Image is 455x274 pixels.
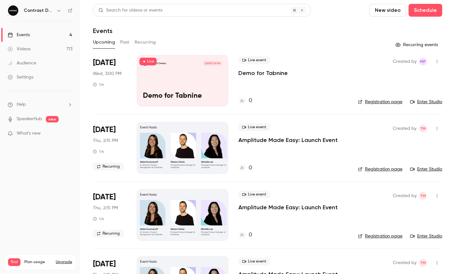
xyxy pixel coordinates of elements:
div: Sep 24 Wed, 3:00 PM (Europe/Paris) [93,55,127,106]
h6: Contrast Demos [24,7,54,14]
span: [DATE] [93,259,116,269]
div: Oct 2 Thu, 1:15 PM (Europe/London) [93,189,127,241]
button: Recurring events [393,40,442,50]
li: help-dropdown-opener [8,101,72,108]
span: Tim Minton [419,192,427,200]
span: Tim Minton [419,259,427,267]
div: Search for videos or events [98,7,162,14]
a: SpeakerHub [17,116,42,122]
span: Created by [393,58,417,65]
span: [DATE] [93,58,116,68]
a: Demo for Tabnine [238,69,288,77]
button: Recurring [135,37,156,47]
a: Registration page [358,99,402,105]
span: Created by [393,125,417,132]
span: Wed, 3:00 PM [93,71,121,77]
span: [DATE] 3:00 PM [203,61,222,66]
span: Live event [238,258,270,265]
iframe: Noticeable Trigger [65,131,72,137]
button: Past [120,37,129,47]
p: Demo for Tabnine [143,92,222,100]
span: new [46,116,59,122]
button: Upcoming [93,37,115,47]
span: TM [420,125,426,132]
div: Sep 25 Thu, 1:15 PM (Europe/London) [93,122,127,173]
span: MP [420,58,426,65]
button: Schedule [409,4,442,17]
span: Trial [8,258,21,266]
a: Enter Studio [410,233,442,239]
span: Thu, 2:15 PM [93,205,118,211]
span: Live event [238,56,270,64]
a: Enter Studio [410,99,442,105]
a: Registration page [358,166,402,172]
div: Audience [8,60,36,66]
span: Plan usage [24,260,52,265]
span: Recurring [93,230,124,237]
a: Demo for TabnineContrast Demos[DATE] 3:00 PMDemo for Tabnine [137,55,228,106]
span: Recurring [93,163,124,170]
span: TM [420,192,426,200]
div: Videos [8,46,30,52]
span: Thu, 2:15 PM [93,137,118,144]
span: Created by [393,259,417,267]
span: Tim Minton [419,125,427,132]
div: Events [8,32,30,38]
h4: 0 [249,231,252,239]
h4: 0 [249,164,252,172]
a: 0 [238,96,252,105]
span: Live [139,58,157,65]
span: [DATE] [93,125,116,135]
div: 1 h [93,216,104,221]
img: Contrast Demos [8,5,18,16]
a: Amplitude Made Easy: Launch Event [238,203,338,211]
span: TM [420,259,426,267]
a: Registration page [358,233,402,239]
div: 1 h [93,82,104,87]
h1: Events [93,27,112,35]
span: Live event [238,123,270,131]
div: 1 h [93,149,104,154]
a: 0 [238,231,252,239]
div: Settings [8,74,33,80]
a: 0 [238,164,252,172]
span: [DATE] [93,192,116,202]
button: New video [369,4,406,17]
span: What's new [17,130,41,137]
button: Upgrade [56,260,72,265]
h4: 0 [249,96,252,105]
a: Amplitude Made Easy: Launch Event [238,136,338,144]
a: Enter Studio [410,166,442,172]
span: Help [17,101,26,108]
span: Created by [393,192,417,200]
span: Maxim Poulsen [419,58,427,65]
span: Live event [238,191,270,198]
p: Contrast Demos [149,62,166,65]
